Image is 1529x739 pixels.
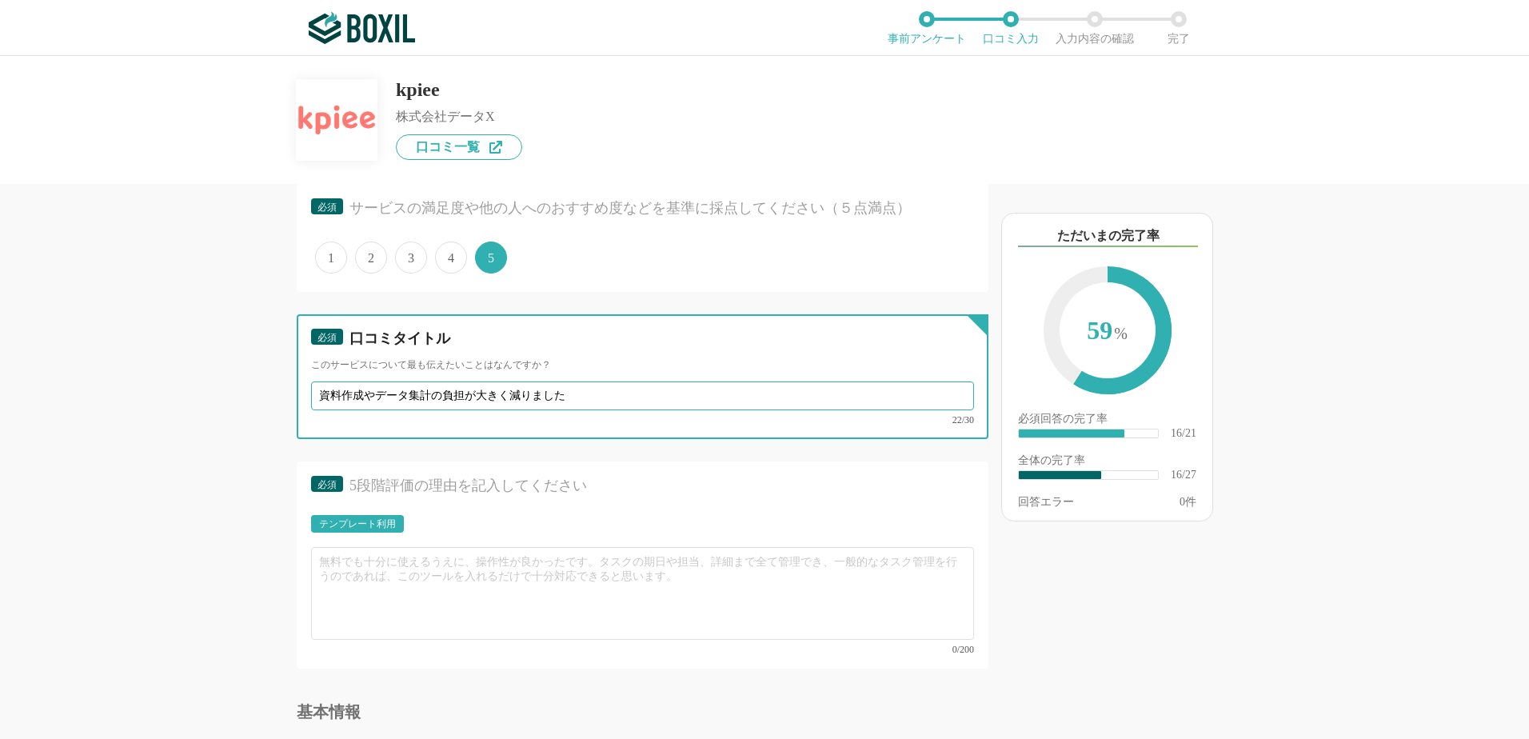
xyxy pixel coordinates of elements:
[317,479,337,490] span: 必須
[311,358,974,372] div: このサービスについて最も伝えたいことはなんですか？
[1019,429,1124,437] div: ​
[311,645,974,654] div: 0/200
[349,476,946,496] div: 5段階評価の理由を記入してください
[315,242,347,274] span: 1
[311,415,974,425] div: 22/30
[884,11,968,45] li: 事前アンケート
[1171,428,1196,439] div: 16/21
[1018,455,1196,469] div: 全体の完了率
[435,242,467,274] span: 4
[395,242,427,274] span: 3
[1180,496,1185,508] span: 0
[1171,469,1196,481] div: 16/27
[1114,325,1128,342] span: %
[1052,11,1136,45] li: 入力内容の確認
[1018,497,1074,508] div: 回答エラー
[349,198,946,218] div: サービスの満足度や他の人へのおすすめ度などを基準に採点してください（５点満点）
[1060,282,1156,381] span: 59
[309,12,415,44] img: ボクシルSaaS_ロゴ
[475,242,507,274] span: 5
[317,332,337,343] span: 必須
[1136,11,1220,45] li: 完了
[355,242,387,274] span: 2
[968,11,1052,45] li: 口コミ入力
[1019,471,1101,479] div: ​
[396,134,522,160] a: 口コミ一覧
[297,704,988,720] div: 基本情報
[416,141,480,154] span: 口コミ一覧
[1180,497,1196,508] div: 件
[319,519,396,529] div: テンプレート利用
[1018,413,1196,428] div: 必須回答の完了率
[317,202,337,213] span: 必須
[311,381,974,410] input: タスク管理の担当や履歴がひと目でわかるように
[396,110,522,123] div: 株式会社データX
[396,80,522,99] div: kpiee
[349,329,946,349] div: 口コミタイトル
[1018,226,1198,247] div: ただいまの完了率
